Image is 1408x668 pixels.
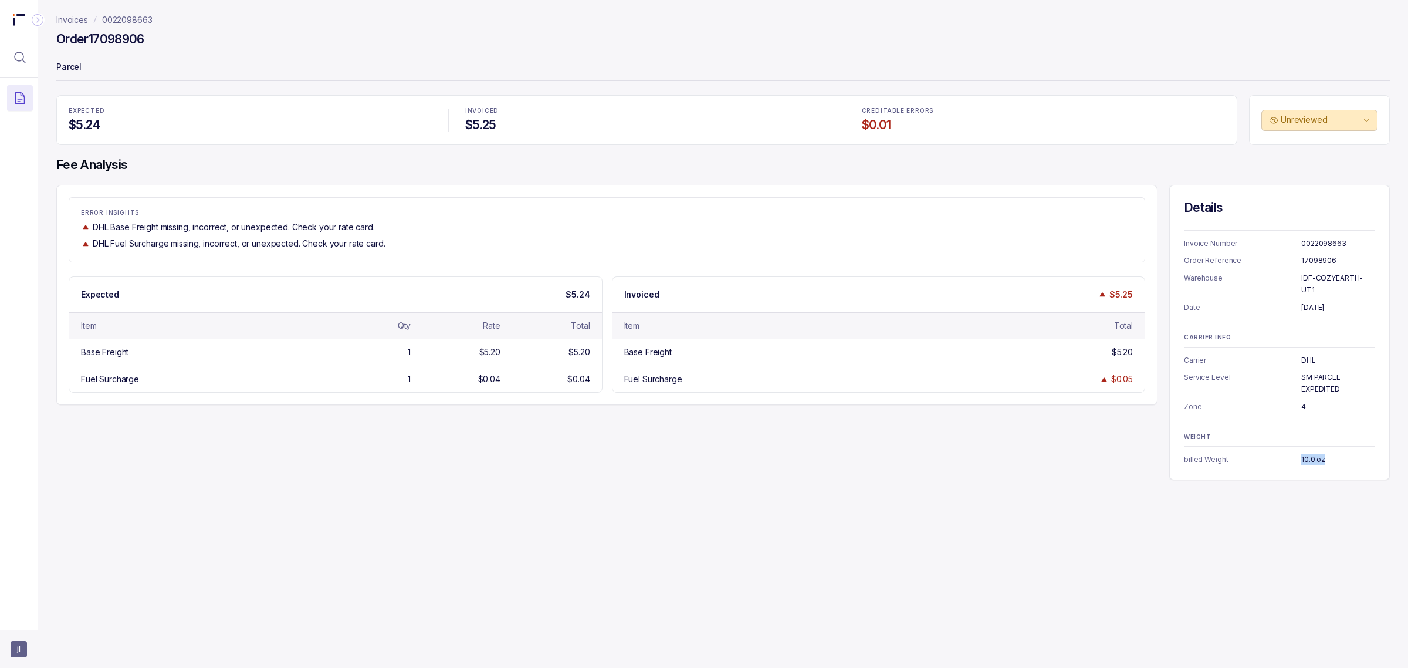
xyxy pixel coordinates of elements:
[624,346,672,358] div: Base Freight
[465,117,828,133] h4: $5.25
[56,31,144,48] h4: Order 17098906
[81,373,139,385] div: Fuel Surcharge
[56,157,1390,173] h4: Fee Analysis
[1301,255,1375,266] p: 17098906
[7,45,33,70] button: Menu Icon Button MagnifyingGlassIcon
[81,320,96,332] div: Item
[93,221,375,233] p: DHL Base Freight missing, incorrect, or unexpected. Check your rate card.
[1261,110,1377,131] button: Unreviewed
[465,107,828,114] p: INVOICED
[1184,238,1375,313] ul: Information Summary
[1184,454,1301,465] p: billed Weight
[1184,302,1301,313] p: Date
[1301,401,1375,413] p: 4
[1112,346,1133,358] div: $5.20
[1281,114,1360,126] p: Unreviewed
[624,373,682,385] div: Fuel Surcharge
[1184,272,1301,295] p: Warehouse
[31,13,45,27] div: Collapse Icon
[1184,334,1375,341] p: CARRIER INFO
[398,320,411,332] div: Qty
[81,346,128,358] div: Base Freight
[478,373,500,385] div: $0.04
[1301,454,1375,465] p: 10.0 oz
[1184,355,1375,413] ul: Information Summary
[862,107,1225,114] p: CREDITABLE ERRORS
[1184,434,1375,441] p: WEIGHT
[69,117,432,133] h4: $5.24
[1184,401,1301,413] p: Zone
[1184,238,1301,249] p: Invoice Number
[1184,372,1301,394] p: Service Level
[862,117,1225,133] h4: $0.01
[93,238,385,249] p: DHL Fuel Surcharge missing, incorrect, or unexpected. Check your rate card.
[571,320,590,332] div: Total
[566,289,590,301] p: $5.24
[567,373,590,385] div: $0.04
[69,107,432,114] p: EXPECTED
[1301,302,1375,313] p: [DATE]
[1184,255,1301,266] p: Order Reference
[1184,454,1375,465] ul: Information Summary
[624,320,639,332] div: Item
[102,14,153,26] a: 0022098663
[1301,372,1375,394] p: SM PARCEL EXPEDITED
[479,346,500,358] div: $5.20
[81,289,119,301] p: Expected
[1114,320,1133,332] div: Total
[1098,290,1107,299] img: trend image
[408,373,411,385] div: 1
[1301,238,1375,249] p: 0022098663
[1184,355,1301,366] p: Carrier
[11,641,27,657] button: User initials
[1301,355,1375,366] p: DHL
[483,320,500,332] div: Rate
[568,346,590,358] div: $5.20
[56,14,153,26] nav: breadcrumb
[81,222,90,231] img: trend image
[408,346,411,358] div: 1
[1109,289,1133,301] p: $5.25
[56,14,88,26] a: Invoices
[56,56,1390,80] p: Parcel
[81,210,1133,217] p: ERROR INSIGHTS
[1184,200,1375,216] h4: Details
[1301,272,1375,295] p: IDF-COZYEARTH-UT1
[624,289,659,301] p: Invoiced
[1111,373,1133,385] div: $0.05
[81,239,90,248] img: trend image
[7,85,33,111] button: Menu Icon Button DocumentTextIcon
[1099,375,1109,384] img: trend image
